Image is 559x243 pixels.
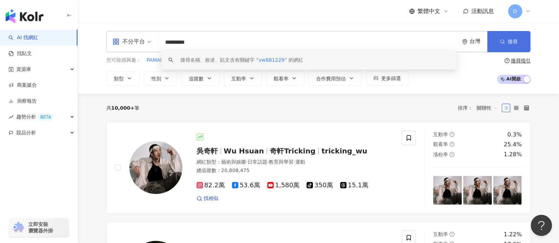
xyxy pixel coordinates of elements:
a: 找貼文 [8,50,32,57]
span: question-circle [449,232,454,237]
span: question-circle [505,58,509,63]
span: 趨勢分析 [16,109,54,125]
span: 1,580萬 [267,182,300,189]
span: vw881229 [258,57,284,63]
a: searchAI 找網紅 [8,34,38,41]
span: 互動率 [433,132,448,137]
span: 藝術與娛樂 [221,159,246,165]
div: 搜尋指引 [511,58,531,63]
span: 53.6萬 [232,182,260,189]
span: 吳奇軒 [197,147,218,155]
span: rise [8,115,13,120]
span: 競品分析 [16,125,36,141]
button: PAMABE [146,56,167,64]
button: 合作費用預估 [309,71,362,85]
button: 搜尋 [487,31,530,52]
a: 找相似 [197,195,219,202]
div: 共 筆 [106,105,140,111]
button: 追蹤數 [181,71,220,85]
div: 總追蹤數 ： 20,808,475 [197,167,394,174]
span: 關聯性 [477,102,498,114]
span: 奇軒Tricking [270,147,315,155]
a: chrome extension立即安裝 瀏覽器外掛 [9,218,69,237]
a: 商案媒合 [8,82,37,89]
img: post-image [433,176,462,205]
span: 15.1萬 [340,182,368,189]
div: 網紅類型 ： [197,159,394,166]
img: KOL Avatar [129,141,182,194]
span: · [246,159,248,165]
span: 搜尋 [508,39,518,44]
div: 1.22% [504,231,522,238]
span: · [267,159,269,165]
button: 類型 [106,71,140,85]
div: 搜尋名稱、敘述、貼文含有關鍵字 “ ” 的網紅 [180,56,304,64]
button: 互動率 [224,71,262,85]
span: · [293,159,295,165]
span: appstore [112,38,120,45]
div: 台灣 [470,38,487,44]
span: D [513,7,517,15]
button: 觀看率 [266,71,304,85]
span: question-circle [449,132,454,137]
span: 更多篩選 [381,75,401,81]
span: search [168,57,173,62]
div: 25.4% [504,141,522,148]
span: 互動率 [231,76,246,81]
button: 更多篩選 [366,71,408,85]
span: 觀看率 [433,141,448,147]
span: 立即安裝 瀏覽器外掛 [28,221,53,234]
a: KOL Avatar吳奇軒Wu Hsuan奇軒Trickingtricking_wu網紅類型：藝術與娛樂·日常話題·教育與學習·運動總追蹤數：20,808,47582.2萬53.6萬1,580萬... [106,122,531,213]
div: 1.28% [504,151,522,158]
div: 不分平台 [112,36,145,47]
span: 互動率 [433,231,448,237]
iframe: Help Scout Beacon - Open [531,215,552,236]
span: 350萬 [307,182,333,189]
span: 教育與學習 [269,159,293,165]
div: 排序： [458,102,502,114]
span: 性別 [151,76,161,81]
img: chrome extension [11,222,25,233]
span: question-circle [449,142,454,147]
span: 類型 [114,76,124,81]
span: 漲粉率 [433,152,448,157]
span: PAMABE [147,57,167,64]
a: 洞察報告 [8,98,37,105]
span: 日常話題 [248,159,267,165]
span: question-circle [449,152,454,157]
span: 資源庫 [16,61,31,77]
span: 合作費用預估 [316,76,346,81]
div: BETA [37,114,54,121]
span: 您可能感興趣： [106,57,141,64]
span: 繁體中文 [418,7,440,15]
span: 82.2萬 [197,182,225,189]
div: 0.3% [507,131,522,139]
span: 10,000+ [111,105,135,111]
img: post-image [493,176,522,205]
span: 運動 [295,159,305,165]
img: post-image [463,176,492,205]
span: 活動訊息 [471,8,494,14]
img: logo [6,9,43,23]
span: 追蹤數 [189,76,204,81]
button: 性別 [144,71,177,85]
span: 找相似 [204,195,219,202]
span: Wu Hsuan [224,147,264,155]
span: tricking_wu [321,147,367,155]
span: 觀看率 [274,76,289,81]
span: environment [462,39,467,44]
